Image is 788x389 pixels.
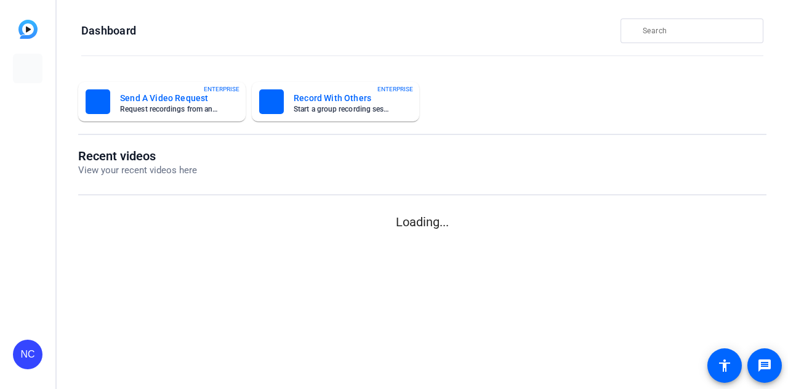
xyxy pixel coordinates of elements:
[757,358,772,373] mat-icon: message
[13,340,42,369] div: NC
[78,82,246,121] button: Send A Video RequestRequest recordings from anyone, anywhereENTERPRISE
[643,23,754,38] input: Search
[294,91,392,105] mat-card-title: Record With Others
[18,20,38,39] img: blue-gradient.svg
[120,105,219,113] mat-card-subtitle: Request recordings from anyone, anywhere
[81,23,136,38] h1: Dashboard
[78,149,197,163] h1: Recent videos
[294,105,392,113] mat-card-subtitle: Start a group recording session
[252,82,419,121] button: Record With OthersStart a group recording sessionENTERPRISE
[204,84,239,94] span: ENTERPRISE
[78,163,197,178] p: View your recent videos here
[717,358,732,373] mat-icon: accessibility
[120,91,219,105] mat-card-title: Send A Video Request
[377,84,413,94] span: ENTERPRISE
[78,213,766,231] p: Loading...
